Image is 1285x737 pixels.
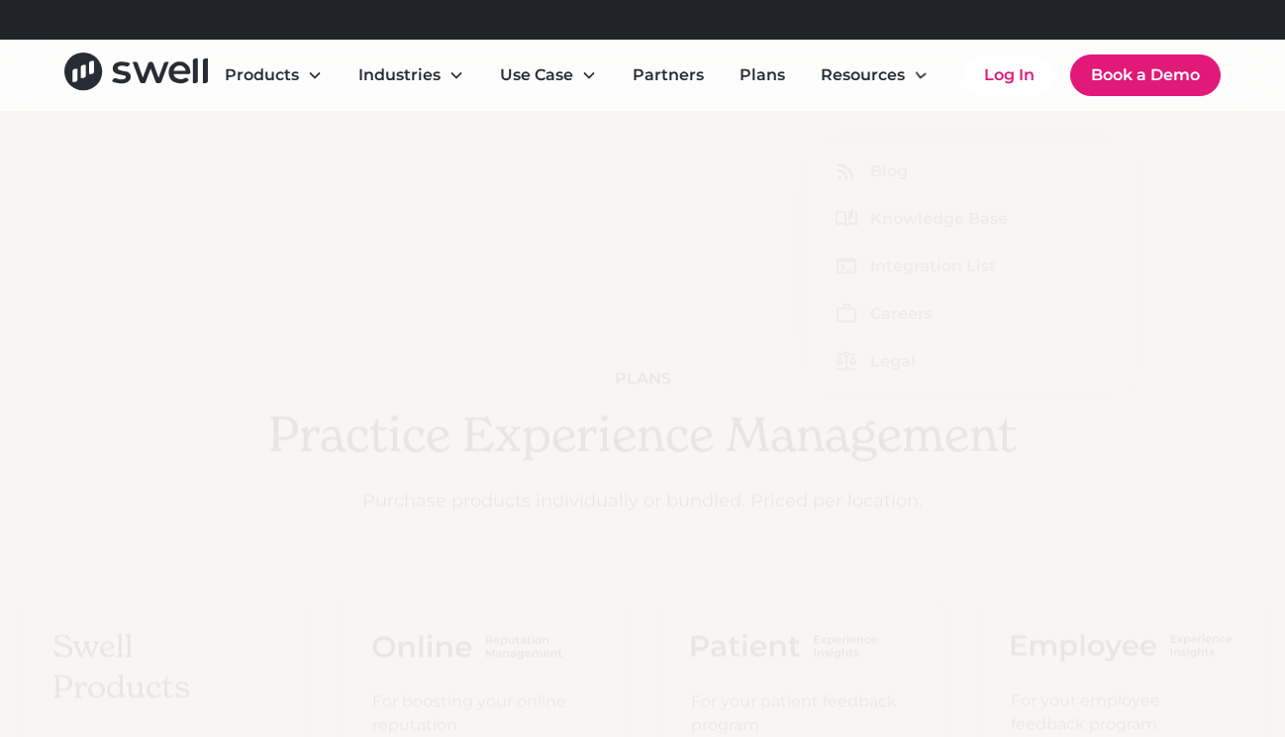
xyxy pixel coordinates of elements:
div: Use Case [484,55,613,95]
div: Careers [870,302,933,326]
a: Blog [821,156,1120,187]
a: Careers [821,298,1120,330]
div: Swell Products [52,626,275,708]
div: For your employee feedback program [1011,688,1234,736]
div: Resources [821,63,905,87]
p: Purchase products individually or bundled. Priced per location. [268,487,1017,514]
a: Log In [964,55,1054,95]
div: Products [225,63,299,87]
a: Legal [821,346,1120,377]
div: Products [209,55,339,95]
div: Use Case [500,63,573,87]
a: Knowledge Base [821,203,1120,235]
div: For your patient feedback program [691,689,914,737]
h2: Practice Experience Management [268,406,1017,464]
div: Industries [358,63,441,87]
a: Book a Demo [1070,54,1221,96]
a: Partners [617,55,720,95]
div: Blog [870,159,908,183]
a: Integration List [821,251,1120,282]
a: home [64,53,208,97]
div: Legal [870,350,916,373]
div: Knowledge Base [870,207,1008,231]
a: Plans [724,55,801,95]
div: plans [268,367,1017,390]
nav: Resources [805,140,1136,393]
div: Industries [343,55,480,95]
div: Resources [805,55,944,95]
div: Integration List [870,255,996,278]
div: For boosting your online reputation [372,689,595,737]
